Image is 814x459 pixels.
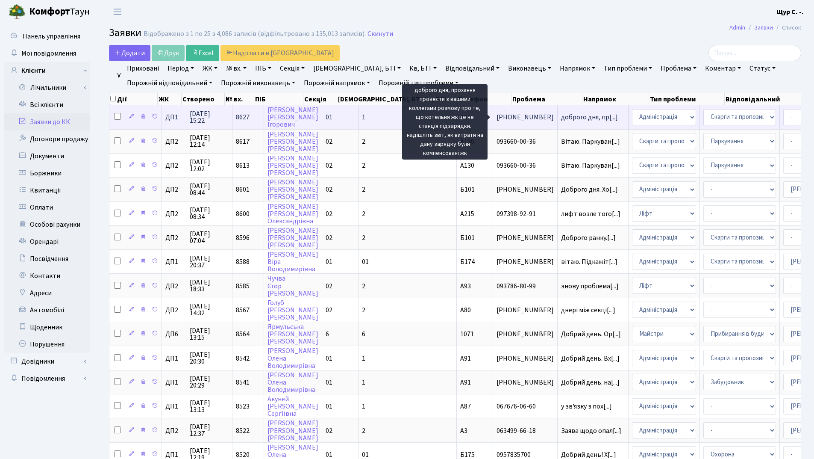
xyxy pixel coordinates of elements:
[236,113,250,122] span: 8627
[460,209,474,219] span: А215
[4,353,90,370] a: Довідники
[267,202,318,226] a: [PERSON_NAME][PERSON_NAME]Олександрівна
[10,79,90,96] a: Лічильники
[190,207,229,220] span: [DATE] 08:34
[497,307,554,314] span: [PHONE_NUMBER]
[4,113,90,130] a: Заявки до КК
[190,400,229,413] span: [DATE] 13:13
[236,378,250,387] span: 8541
[267,105,318,129] a: [PERSON_NAME][PERSON_NAME]Ігорович
[4,62,90,79] a: Клієнти
[4,165,90,182] a: Боржники
[303,93,337,105] th: Секція
[561,233,616,243] span: Доброго ранку.[...]
[254,93,303,105] th: ПІБ
[460,257,475,267] span: Б174
[4,130,90,148] a: Договори продажу
[4,370,90,387] a: Повідомлення
[300,76,373,90] a: Порожній напрямок
[326,281,332,291] span: 02
[326,329,329,339] span: 6
[460,354,471,363] span: А91
[267,130,318,154] a: [PERSON_NAME][PERSON_NAME][PERSON_NAME]
[497,258,554,265] span: [PHONE_NUMBER]
[326,354,332,363] span: 01
[561,402,612,411] span: у зв'язку з пох[...]
[460,185,475,194] span: Б101
[460,233,475,243] span: Б101
[182,93,224,105] th: Створено
[561,137,620,146] span: Вітаю. Паркуван[...]
[4,182,90,199] a: Квитанції
[4,267,90,284] a: Контакти
[109,45,150,61] a: Додати
[4,96,90,113] a: Всі клієнти
[29,5,70,18] b: Комфорт
[649,93,725,105] th: Тип проблеми
[4,302,90,319] a: Автомобілі
[600,61,655,76] a: Тип проблеми
[4,28,90,45] a: Панель управління
[702,61,744,76] a: Коментар
[362,354,365,363] span: 1
[326,185,332,194] span: 02
[497,355,554,362] span: [PHONE_NUMBER]
[362,137,365,146] span: 2
[267,394,318,418] a: Акуней[PERSON_NAME]Сергіївна
[4,199,90,216] a: Оплати
[4,319,90,336] a: Щоденник
[236,233,250,243] span: 8596
[326,233,332,243] span: 02
[773,23,801,33] li: Список
[362,233,365,243] span: 2
[123,61,162,76] a: Приховані
[236,281,250,291] span: 8585
[158,93,182,105] th: ЖК
[497,379,554,386] span: [PHONE_NUMBER]
[326,426,332,435] span: 02
[144,30,366,38] div: Відображено з 1 по 25 з 4,086 записів (відфільтровано з 135,013 записів).
[217,76,299,90] a: Порожній виконавець
[190,231,229,244] span: [DATE] 07:04
[326,402,332,411] span: 01
[460,281,471,291] span: А93
[561,354,620,363] span: Добрий день. Вх[...]
[276,61,308,76] a: Секція
[337,93,423,105] th: [DEMOGRAPHIC_DATA], БТІ
[267,346,318,370] a: [PERSON_NAME]ОленаВолодимирівна
[402,84,488,160] div: доброго дня, прохання провести з вашими коллегами розмову про те, що котельня жк це не станція пі...
[267,370,318,394] a: [PERSON_NAME]ОленаВолодимирівна
[460,329,474,339] span: 1071
[561,113,618,122] span: доброго дня, пр[...]
[109,25,141,40] span: Заявки
[267,250,318,274] a: [PERSON_NAME]ВіраВолодимирівна
[4,233,90,250] a: Орендарі
[362,378,365,387] span: 1
[497,331,554,338] span: [PHONE_NUMBER]
[123,76,216,90] a: Порожній відповідальний
[236,426,250,435] span: 8522
[236,329,250,339] span: 8564
[186,45,219,61] a: Excel
[362,281,365,291] span: 2
[561,185,618,194] span: Доброго дня. Хо[...]
[190,255,229,269] span: [DATE] 20:37
[4,216,90,233] a: Особові рахунки
[223,61,250,76] a: № вх.
[561,378,620,387] span: Добрий день. на[...]
[442,61,503,76] a: Відповідальний
[109,93,158,105] th: Дії
[165,451,182,458] span: ДП1
[326,113,332,122] span: 01
[497,162,554,169] span: 093660-00-36
[561,257,617,267] span: вітаю. Підкажіт[...]
[561,305,615,315] span: двері між секці[...]
[190,110,229,124] span: [DATE] 15:22
[190,351,229,365] span: [DATE] 20:30
[267,419,318,443] a: [PERSON_NAME][PERSON_NAME][PERSON_NAME]
[561,209,620,219] span: лифт возле того[...]
[326,305,332,315] span: 02
[511,93,583,105] th: Проблема
[326,137,332,146] span: 02
[199,61,221,76] a: ЖК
